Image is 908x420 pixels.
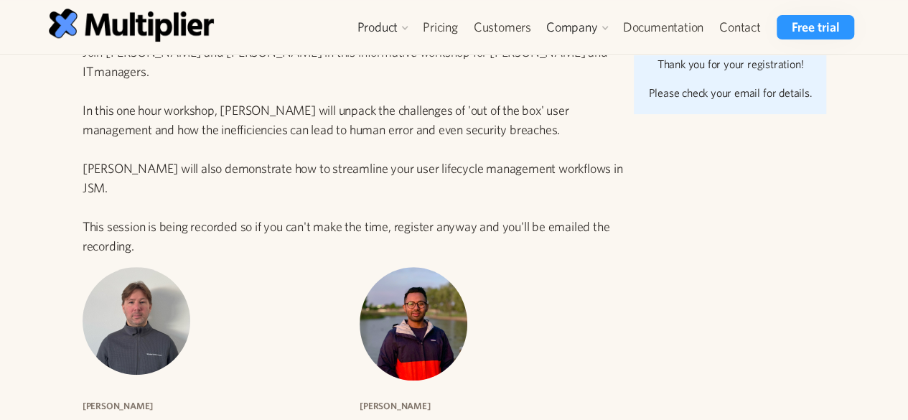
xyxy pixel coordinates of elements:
[350,15,415,39] div: Product
[466,15,539,39] a: Customers
[357,19,398,36] div: Product
[83,401,153,411] strong: [PERSON_NAME]
[634,42,826,114] div: Aaron Webinar success
[711,15,769,39] a: Contact
[546,19,598,36] div: Company
[614,15,711,39] a: Documentation
[360,401,430,411] strong: [PERSON_NAME]
[83,42,623,256] p: Join [PERSON_NAME] and [PERSON_NAME] in this informative workshop for [PERSON_NAME] and IT manage...
[648,57,812,100] div: Thank you for your registration! Please check your email for details.
[777,15,853,39] a: Free trial
[539,15,615,39] div: Company
[415,15,466,39] a: Pricing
